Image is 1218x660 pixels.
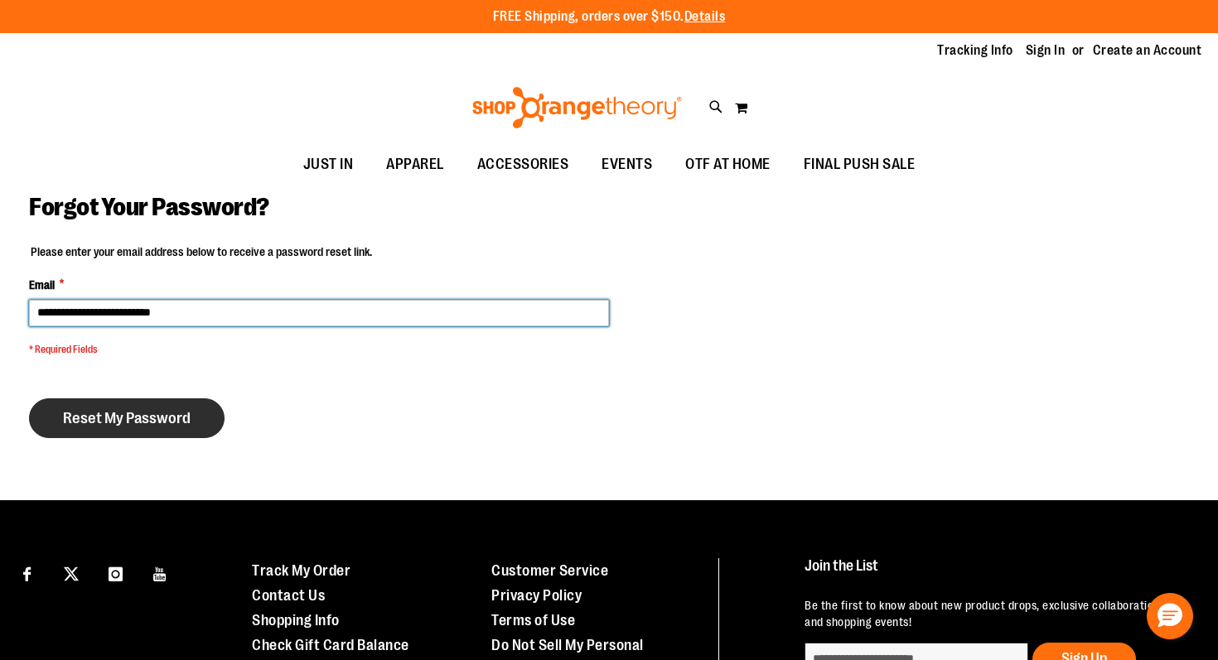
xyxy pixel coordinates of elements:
[1147,593,1193,639] button: Hello, have a question? Let’s chat.
[685,146,771,183] span: OTF AT HOME
[146,558,175,587] a: Visit our Youtube page
[493,7,726,26] p: FREE Shipping, orders over $150.
[585,146,669,184] a: EVENTS
[1093,41,1202,60] a: Create an Account
[29,277,55,293] span: Email
[57,558,86,587] a: Visit our X page
[252,612,340,629] a: Shopping Info
[64,566,79,581] img: Twitter
[29,243,374,260] legend: Please enter your email address below to receive a password reset link.
[12,558,41,587] a: Visit our Facebook page
[252,587,325,604] a: Contact Us
[252,562,350,579] a: Track My Order
[491,562,608,579] a: Customer Service
[101,558,130,587] a: Visit our Instagram page
[252,637,409,653] a: Check Gift Card Balance
[461,146,586,184] a: ACCESSORIES
[787,146,932,184] a: FINAL PUSH SALE
[491,612,575,629] a: Terms of Use
[29,398,225,438] button: Reset My Password
[303,146,354,183] span: JUST IN
[386,146,444,183] span: APPAREL
[937,41,1013,60] a: Tracking Info
[370,146,461,184] a: APPAREL
[287,146,370,184] a: JUST IN
[805,558,1186,589] h4: Join the List
[669,146,787,184] a: OTF AT HOME
[470,87,684,128] img: Shop Orangetheory
[1026,41,1066,60] a: Sign In
[29,343,609,357] span: * Required Fields
[477,146,569,183] span: ACCESSORIES
[63,409,191,427] span: Reset My Password
[602,146,652,183] span: EVENTS
[491,587,582,604] a: Privacy Policy
[805,597,1186,630] p: Be the first to know about new product drops, exclusive collaborations, and shopping events!
[29,193,269,221] span: Forgot Your Password?
[804,146,916,183] span: FINAL PUSH SALE
[684,9,726,24] a: Details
